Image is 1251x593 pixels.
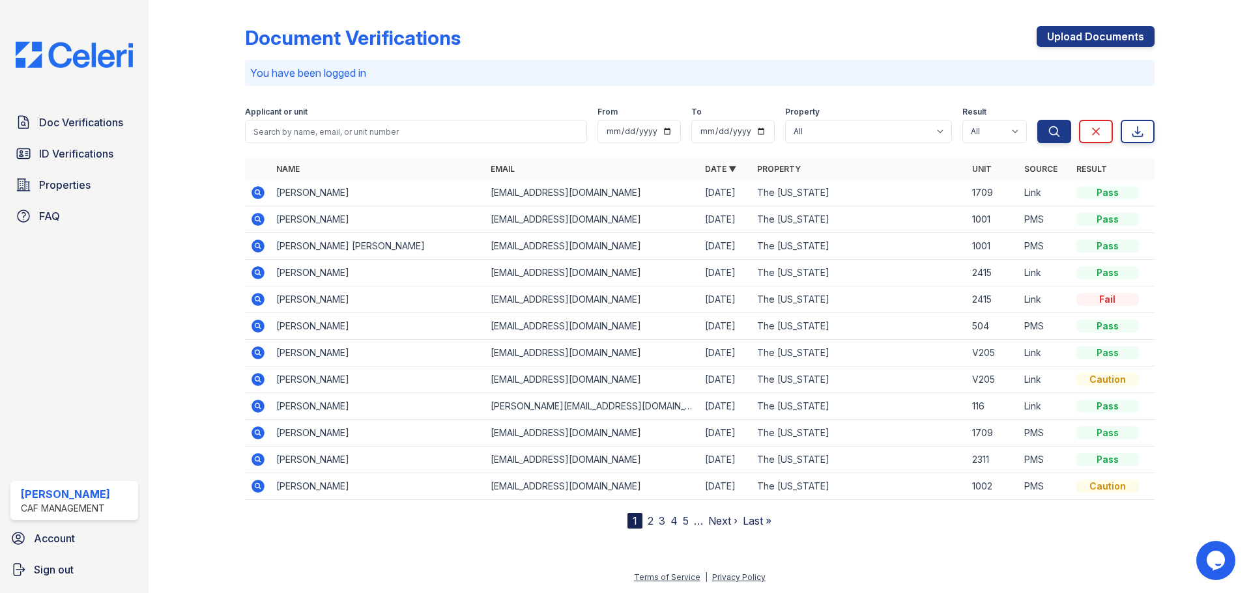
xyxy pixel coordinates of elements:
[691,107,702,117] label: To
[967,180,1019,206] td: 1709
[485,286,700,313] td: [EMAIL_ADDRESS][DOMAIN_NAME]
[1076,426,1139,439] div: Pass
[967,447,1019,473] td: 2311
[1076,453,1139,466] div: Pass
[743,514,771,527] a: Last »
[271,233,485,260] td: [PERSON_NAME] [PERSON_NAME]
[21,502,110,515] div: CAF Management
[485,260,700,286] td: [EMAIL_ADDRESS][DOMAIN_NAME]
[39,146,113,161] span: ID Verifications
[1076,164,1107,174] a: Result
[485,340,700,366] td: [EMAIL_ADDRESS][DOMAIN_NAME]
[1076,213,1139,226] div: Pass
[485,393,700,420] td: [PERSON_NAME][EMAIL_ADDRESS][DOMAIN_NAME]
[967,393,1019,420] td: 116
[1076,480,1139,493] div: Caution
[752,473,966,500] td: The [US_STATE]
[5,42,143,68] img: CE_Logo_Blue-a8612792a0a2168367f1c8372b55b34899dd931a85d93a1a3d3e32e68fde9ad4.png
[700,286,752,313] td: [DATE]
[752,260,966,286] td: The [US_STATE]
[752,286,966,313] td: The [US_STATE]
[752,313,966,340] td: The [US_STATE]
[1019,286,1071,313] td: Link
[700,420,752,447] td: [DATE]
[752,206,966,233] td: The [US_STATE]
[752,447,966,473] td: The [US_STATE]
[1019,447,1071,473] td: PMS
[694,513,703,529] span: …
[491,164,515,174] a: Email
[712,572,766,582] a: Privacy Policy
[271,393,485,420] td: [PERSON_NAME]
[670,514,678,527] a: 4
[34,562,74,577] span: Sign out
[705,164,736,174] a: Date ▼
[10,203,138,229] a: FAQ
[271,473,485,500] td: [PERSON_NAME]
[10,141,138,167] a: ID Verifications
[700,233,752,260] td: [DATE]
[5,557,143,583] button: Sign out
[648,514,654,527] a: 2
[967,313,1019,340] td: 504
[752,340,966,366] td: The [US_STATE]
[1076,373,1139,386] div: Caution
[10,172,138,198] a: Properties
[1019,473,1071,500] td: PMS
[1076,240,1139,253] div: Pass
[5,525,143,551] a: Account
[271,340,485,366] td: [PERSON_NAME]
[39,115,123,130] span: Doc Verifications
[1019,180,1071,206] td: Link
[967,340,1019,366] td: V205
[700,473,752,500] td: [DATE]
[485,180,700,206] td: [EMAIL_ADDRESS][DOMAIN_NAME]
[271,420,485,447] td: [PERSON_NAME]
[752,420,966,447] td: The [US_STATE]
[271,180,485,206] td: [PERSON_NAME]
[1076,186,1139,199] div: Pass
[1019,340,1071,366] td: Link
[634,572,700,582] a: Terms of Service
[1019,420,1071,447] td: PMS
[1019,206,1071,233] td: PMS
[271,286,485,313] td: [PERSON_NAME]
[967,366,1019,393] td: V205
[967,260,1019,286] td: 2415
[1076,293,1139,306] div: Fail
[700,260,752,286] td: [DATE]
[245,120,587,143] input: Search by name, email, or unit number
[245,107,308,117] label: Applicant or unit
[485,473,700,500] td: [EMAIL_ADDRESS][DOMAIN_NAME]
[1019,233,1071,260] td: PMS
[700,393,752,420] td: [DATE]
[1076,266,1139,279] div: Pass
[752,233,966,260] td: The [US_STATE]
[276,164,300,174] a: Name
[271,206,485,233] td: [PERSON_NAME]
[485,447,700,473] td: [EMAIL_ADDRESS][DOMAIN_NAME]
[1196,541,1238,580] iframe: chat widget
[597,107,618,117] label: From
[1037,26,1155,47] a: Upload Documents
[1019,313,1071,340] td: PMS
[708,514,738,527] a: Next ›
[967,420,1019,447] td: 1709
[967,473,1019,500] td: 1002
[271,260,485,286] td: [PERSON_NAME]
[1076,346,1139,359] div: Pass
[700,366,752,393] td: [DATE]
[700,447,752,473] td: [DATE]
[485,233,700,260] td: [EMAIL_ADDRESS][DOMAIN_NAME]
[705,572,708,582] div: |
[271,366,485,393] td: [PERSON_NAME]
[700,206,752,233] td: [DATE]
[1019,393,1071,420] td: Link
[967,286,1019,313] td: 2415
[683,514,689,527] a: 5
[967,206,1019,233] td: 1001
[245,26,461,49] div: Document Verifications
[700,313,752,340] td: [DATE]
[1024,164,1057,174] a: Source
[972,164,992,174] a: Unit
